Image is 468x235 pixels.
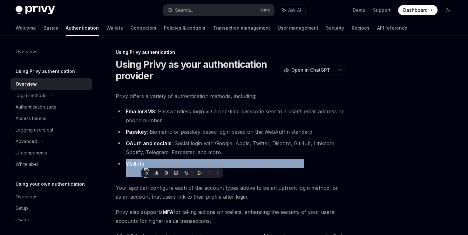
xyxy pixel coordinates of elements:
a: Passkey [126,129,147,135]
span: Ask AI [288,7,301,13]
div: Overview [16,48,36,55]
button: Search...CtrlK [163,4,274,16]
a: Wallets [106,20,123,36]
span: Your app can configure each of the account types above to be an upfront login method, or as an ac... [116,183,345,201]
a: User management [278,20,318,36]
li: : Biometric or passkey-based login based on the WebAuthn standard. [116,127,345,136]
a: MFA [163,209,173,216]
a: Wallets [126,160,144,167]
a: Overview [10,191,92,203]
div: Access tokens [16,115,46,122]
a: Support [373,7,390,13]
h5: Using your own authentication [16,180,85,188]
a: Recipes [352,20,370,36]
button: Toggle dark mode [443,5,453,15]
a: Overview [10,46,92,57]
img: dark logo [16,6,55,15]
li: : External wallet login via Sign-In With Ethereum and Sign-In With [PERSON_NAME]. [116,159,345,177]
div: UI components [16,149,47,157]
div: Authentication state [16,103,57,111]
li: : Passwordless login via a one-time passcode sent to a user’s email address or phone number. [116,107,345,125]
div: Usage [16,216,29,224]
div: Setup [16,204,28,212]
a: Basics [44,20,58,36]
div: Whitelabel [16,160,38,168]
a: Overview [10,78,92,90]
a: Security [326,20,344,36]
div: Login methods [16,92,46,99]
a: Transaction management [213,20,270,36]
a: Authentication [66,20,99,36]
div: Overview [16,193,36,201]
a: Connectors [131,20,156,36]
span: Privy offers a variety of authentication methods, including: [116,92,345,101]
span: Open in ChatGPT [291,67,330,73]
a: Access tokens [10,113,92,124]
span: Dashboard [403,7,428,13]
a: Welcome [16,20,36,36]
span: Ctrl K [261,8,270,13]
a: OAuth and socials [126,140,172,147]
a: Policies & controls [164,20,205,36]
a: SMS [144,108,155,115]
div: Logging users out [16,126,53,134]
h5: Using Privy authentication [16,68,75,75]
div: Search... [175,6,193,14]
a: Logging users out [10,124,92,136]
span: Privy also supports for taking actions on wallets, enhancing the security of your users’ accounts... [116,208,345,225]
a: Setup [10,203,92,214]
button: Ask AI [277,4,305,16]
a: Authentication state [10,101,92,113]
div: Advanced [16,138,37,145]
a: Whitelabel [10,159,92,170]
a: Demo [353,7,365,13]
a: API reference [377,20,407,36]
h1: Using Privy as your authentication provider [116,59,277,82]
a: Usage [10,214,92,225]
strong: or [126,108,155,115]
a: Email [126,108,139,115]
div: Overview [16,80,37,88]
button: Open in ChatGPT [280,65,334,75]
li: : Social login with Google, Apple, Twitter, Discord, GitHub, LinkedIn, Spotify, Telegram, Farcast... [116,139,345,157]
a: Dashboard [398,5,437,15]
div: Using Privy authentication [116,49,345,55]
a: UI components [10,147,92,159]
